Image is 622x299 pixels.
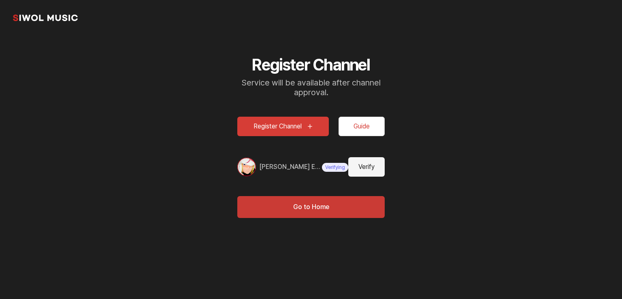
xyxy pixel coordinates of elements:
[237,78,385,97] p: Service will be available after channel approval.
[259,162,322,172] a: [PERSON_NAME] Edits 伝説
[348,157,385,177] button: Verify
[237,117,329,136] button: Register Channel
[322,163,348,172] span: Verifying
[237,158,256,176] img: 채널 프로필 이미지
[339,117,385,136] button: Guide
[237,196,385,218] button: Go to Home
[237,55,385,75] h2: Register Channel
